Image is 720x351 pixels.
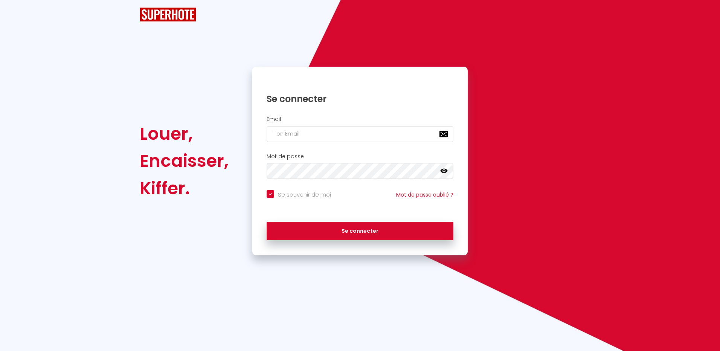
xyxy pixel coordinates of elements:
[140,8,196,21] img: SuperHote logo
[140,175,229,202] div: Kiffer.
[267,126,453,142] input: Ton Email
[267,153,453,160] h2: Mot de passe
[140,147,229,174] div: Encaisser,
[140,120,229,147] div: Louer,
[267,222,453,241] button: Se connecter
[267,93,453,105] h1: Se connecter
[396,191,453,198] a: Mot de passe oublié ?
[267,116,453,122] h2: Email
